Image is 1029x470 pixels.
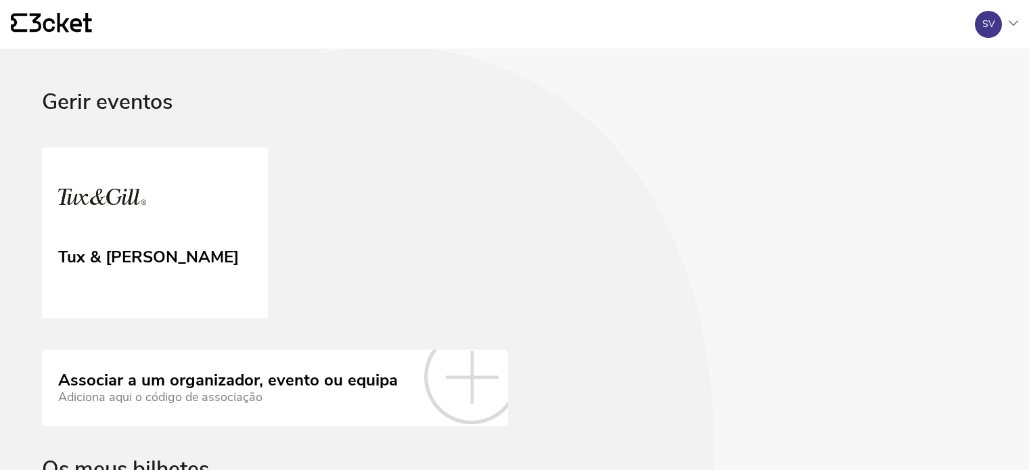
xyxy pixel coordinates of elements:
img: Tux & Gill [58,169,146,230]
div: SV [982,19,995,30]
a: {' '} [11,13,92,36]
div: Associar a um organizador, evento ou equipa [58,371,398,390]
div: Tux & [PERSON_NAME] [58,243,239,267]
a: Tux & Gill Tux & [PERSON_NAME] [42,147,268,319]
g: {' '} [11,14,27,32]
div: Gerir eventos [42,90,987,147]
div: Adiciona aqui o código de associação [58,390,398,404]
a: Associar a um organizador, evento ou equipa Adiciona aqui o código de associação [42,350,508,425]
